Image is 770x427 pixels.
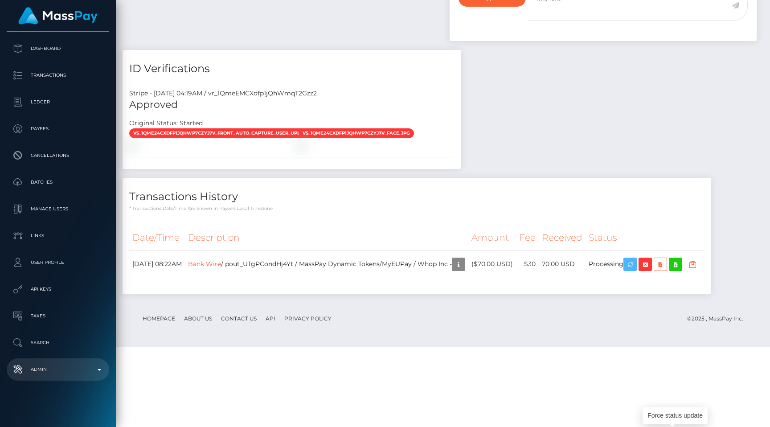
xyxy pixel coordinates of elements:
[10,336,106,349] p: Search
[7,171,109,193] a: Batches
[10,363,106,376] p: Admin
[129,205,704,212] p: * Transactions date/time are shown in payee's local timezone
[7,358,109,381] a: Admin
[10,229,106,242] p: Links
[281,312,335,325] a: Privacy Policy
[7,118,109,140] a: Payees
[129,189,704,205] h4: Transactions History
[7,332,109,354] a: Search
[262,312,279,325] a: API
[7,144,109,167] a: Cancellations
[299,142,306,149] img: vr_1QmeEMCXdfp1jQhWmqT2Gzz2file_1QmeEFCXdfp1jQhW7RfUl3T7
[539,226,586,250] th: Received
[10,176,106,189] p: Batches
[18,7,98,25] img: MassPay Logo
[185,226,468,250] th: Description
[129,226,185,250] th: Date/Time
[129,250,185,278] td: [DATE] 08:22AM
[217,312,260,325] a: Contact Us
[185,250,468,278] td: / pout_UTgPCondHj4Yt / MassPay Dynamic Tokens/MyEUPay / Whop Inc -
[643,407,708,424] div: Force status update
[10,95,106,109] p: Ledger
[10,202,106,216] p: Manage Users
[139,312,179,325] a: Homepage
[10,122,106,135] p: Payees
[10,69,106,82] p: Transactions
[7,37,109,60] a: Dashboard
[299,128,414,138] span: vs_1Qme24CXdfp1jQhWP7cZYj7v_face.jpg
[180,312,216,325] a: About Us
[129,119,203,127] h7: Original Status: Started
[10,42,106,55] p: Dashboard
[7,91,109,113] a: Ledger
[586,226,704,250] th: Status
[468,226,516,250] th: Amount
[7,305,109,327] a: Taxes
[10,149,106,162] p: Cancellations
[129,98,454,112] h5: Approved
[129,142,136,149] img: vr_1QmeEMCXdfp1jQhWmqT2Gzz2file_1QmeDbCXdfp1jQhWPsdJsX84
[123,89,461,98] div: Stripe - [DATE] 04:19AM / vr_1QmeEMCXdfp1jQhWmqT2Gzz2
[516,226,539,250] th: Fee
[129,61,454,77] h4: ID Verifications
[516,250,539,278] td: $30
[7,64,109,86] a: Transactions
[586,250,704,278] td: Processing
[7,278,109,300] a: API Keys
[10,309,106,323] p: Taxes
[687,314,750,324] div: © 2025 , MassPay Inc.
[10,283,106,296] p: API Keys
[7,251,109,274] a: User Profile
[129,128,325,138] span: vs_1Qme24CXdfp1jQhWP7cZYj7v_front_auto_capture_user_upload.jpg
[539,250,586,278] td: 70.00 USD
[7,198,109,220] a: Manage Users
[188,259,221,267] a: Bank Wire
[10,256,106,269] p: User Profile
[7,225,109,247] a: Links
[468,250,516,278] td: ($70.00 USD)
